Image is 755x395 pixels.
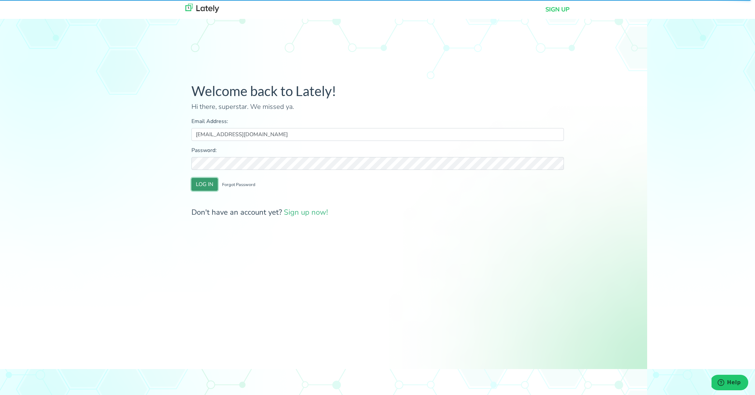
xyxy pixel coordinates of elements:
a: SIGN UP [545,5,570,14]
button: Forgot Password [218,178,260,191]
p: Hi there, superstar. We missed ya. [191,102,564,112]
span: Don't have an account yet? [191,207,328,217]
img: lately_logo_nav.700ca2e7.jpg [185,4,219,13]
h1: Welcome back to Lately! [191,83,564,99]
button: LOG IN [191,178,218,191]
small: Forgot Password [222,182,255,188]
iframe: Opens a widget where you can find more information [712,375,748,392]
label: Password: [191,146,564,154]
label: Email Address: [191,117,564,125]
a: Sign up now! [284,207,328,217]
